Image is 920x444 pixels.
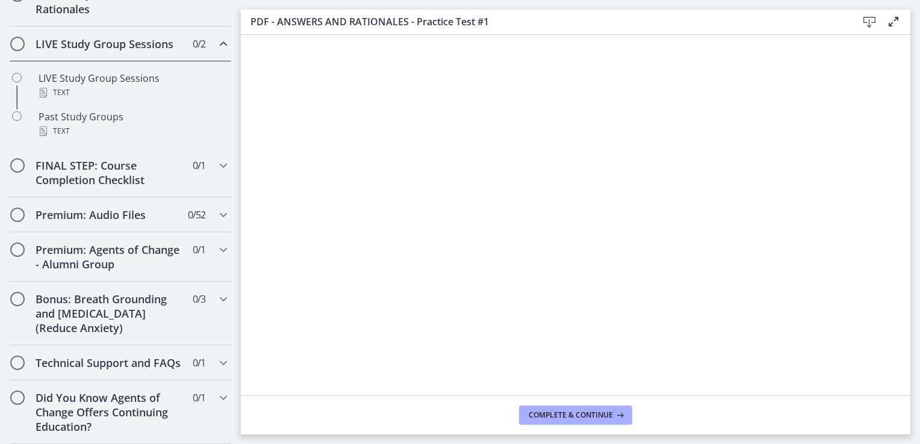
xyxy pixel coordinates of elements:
span: 0 / 1 [193,242,205,257]
div: Past Study Groups [39,109,226,138]
span: 0 / 1 [193,356,205,370]
h2: Did You Know Agents of Change Offers Continuing Education? [36,390,182,434]
span: 0 / 1 [193,390,205,405]
div: Text [39,85,226,100]
div: Text [39,124,226,138]
h2: Bonus: Breath Grounding and [MEDICAL_DATA] (Reduce Anxiety) [36,292,182,335]
button: Complete & continue [519,405,632,425]
h2: Premium: Agents of Change - Alumni Group [36,242,182,271]
h3: PDF - ANSWERS AND RATIONALES - Practice Test #1 [250,14,838,29]
span: 0 / 2 [193,37,205,51]
span: 0 / 52 [188,208,205,222]
h2: Technical Support and FAQs [36,356,182,370]
span: 0 / 3 [193,292,205,306]
h2: FINAL STEP: Course Completion Checklist [36,158,182,187]
h2: LIVE Study Group Sessions [36,37,182,51]
span: Complete & continue [529,410,613,420]
span: 0 / 1 [193,158,205,173]
div: LIVE Study Group Sessions [39,71,226,100]
h2: Premium: Audio Files [36,208,182,222]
